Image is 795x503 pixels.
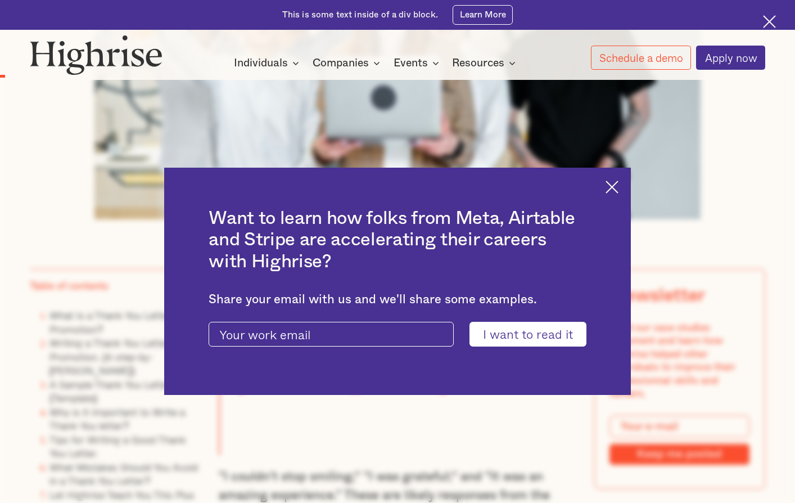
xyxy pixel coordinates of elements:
[209,322,586,347] form: current-ascender-blog-article-modal-form
[209,322,454,347] input: Your work email
[763,15,776,28] img: Cross icon
[234,56,288,70] div: Individuals
[234,56,302,70] div: Individuals
[469,322,586,347] input: I want to read it
[394,56,442,70] div: Events
[452,56,504,70] div: Resources
[452,56,519,70] div: Resources
[591,46,692,70] a: Schedule a demo
[209,208,586,272] h2: Want to learn how folks from Meta, Airtable and Stripe are accelerating their careers with Highrise?
[313,56,369,70] div: Companies
[453,5,513,24] a: Learn More
[606,181,618,194] img: Cross icon
[394,56,428,70] div: Events
[209,292,586,307] div: Share your email with us and we'll share some examples.
[30,35,162,75] img: Highrise logo
[313,56,383,70] div: Companies
[282,9,438,21] div: This is some text inside of a div block.
[696,46,765,70] a: Apply now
